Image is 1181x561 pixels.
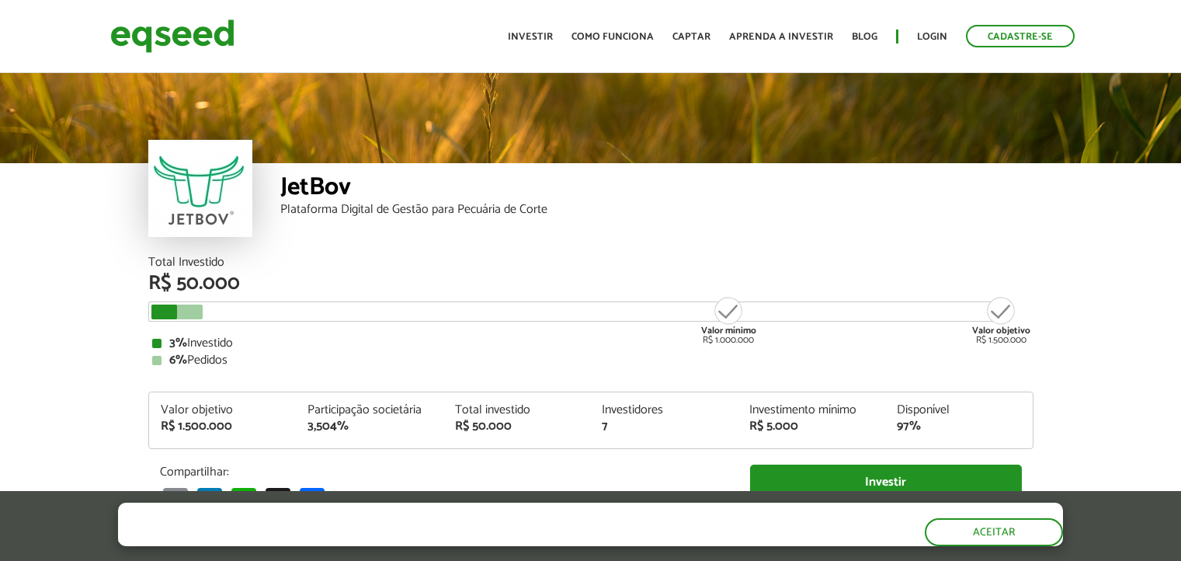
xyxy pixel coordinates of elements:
[148,256,1033,269] div: Total Investido
[169,350,187,371] strong: 6%
[297,487,328,513] a: Compartilhar
[160,465,727,479] p: Compartilhar:
[110,16,234,57] img: EqSeed
[455,420,579,433] div: R$ 50.000
[262,487,294,513] a: X
[602,420,726,433] div: 7
[148,274,1033,294] div: R$ 50.000
[152,337,1030,350] div: Investido
[307,404,432,416] div: Participação societária
[602,404,726,416] div: Investidores
[701,323,756,338] strong: Valor mínimo
[118,531,680,545] p: Ao clicar em "aceitar", você aceita nossa .
[194,487,225,513] a: LinkedIn
[161,420,285,433] div: R$ 1.500.000
[729,32,833,42] a: Aprenda a investir
[749,420,874,433] div: R$ 5.000
[169,333,187,354] strong: 3%
[897,404,1021,416] div: Disponível
[749,404,874,416] div: Investimento mínimo
[972,295,1030,345] div: R$ 1.500.000
[571,32,654,42] a: Como funciona
[160,487,191,513] a: Email
[966,25,1075,47] a: Cadastre-se
[118,503,680,527] h5: O site da EqSeed utiliza cookies para melhorar sua navegação.
[672,32,710,42] a: Captar
[280,175,1033,204] div: JetBov
[508,32,553,42] a: Investir
[750,465,1022,500] a: Investir
[152,354,1030,367] div: Pedidos
[323,532,502,545] a: política de privacidade e de cookies
[455,404,579,416] div: Total investido
[972,323,1030,338] strong: Valor objetivo
[228,487,259,513] a: WhatsApp
[700,295,758,345] div: R$ 1.000.000
[161,404,285,416] div: Valor objetivo
[852,32,877,42] a: Blog
[280,204,1033,216] div: Plataforma Digital de Gestão para Pecuária de Corte
[307,420,432,433] div: 3,504%
[925,518,1063,546] button: Aceitar
[897,420,1021,433] div: 97%
[917,32,947,42] a: Login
